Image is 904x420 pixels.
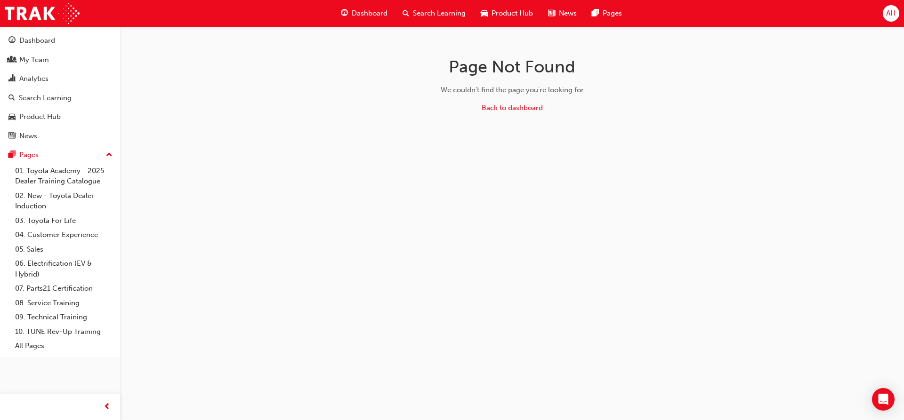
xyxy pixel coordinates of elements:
[8,132,16,141] span: news-icon
[4,89,116,107] a: Search Learning
[19,150,39,160] div: Pages
[4,108,116,126] a: Product Hub
[541,4,584,23] a: news-iconNews
[4,127,116,145] a: News
[19,93,72,103] div: Search Learning
[8,113,16,121] span: car-icon
[592,8,599,19] span: pages-icon
[363,56,662,77] h1: Page Not Found
[19,35,55,46] div: Dashboard
[8,151,16,159] span: pages-icon
[5,3,80,24] img: Trak
[4,146,116,164] button: Pages
[559,8,577,19] span: News
[603,8,622,19] span: Pages
[413,8,466,19] span: Search Learning
[492,8,533,19] span: Product Hub
[19,73,48,84] div: Analytics
[11,339,116,353] a: All Pages
[8,37,16,45] span: guage-icon
[106,149,113,161] span: up-icon
[352,8,387,19] span: Dashboard
[8,56,16,64] span: people-icon
[11,325,116,339] a: 10. TUNE Rev-Up Training
[11,189,116,214] a: 02. New - Toyota Dealer Induction
[19,111,61,122] div: Product Hub
[584,4,630,23] a: pages-iconPages
[403,8,409,19] span: search-icon
[8,75,16,83] span: chart-icon
[4,70,116,87] a: Analytics
[548,8,555,19] span: news-icon
[481,8,488,19] span: car-icon
[482,103,543,112] a: Back to dashboard
[11,228,116,242] a: 04. Customer Experience
[11,256,116,281] a: 06. Electrification (EV & Hybrid)
[886,8,896,19] span: AH
[11,242,116,257] a: 05. Sales
[11,296,116,310] a: 08. Service Training
[4,30,116,146] button: DashboardMy TeamAnalyticsSearch LearningProduct HubNews
[341,8,348,19] span: guage-icon
[19,55,49,65] div: My Team
[473,4,541,23] a: car-iconProduct Hub
[11,214,116,228] a: 03. Toyota For Life
[4,32,116,49] a: Dashboard
[333,4,395,23] a: guage-iconDashboard
[4,51,116,69] a: My Team
[19,131,37,142] div: News
[883,5,899,22] button: AH
[11,281,116,296] a: 07. Parts21 Certification
[11,310,116,325] a: 09. Technical Training
[104,401,111,413] span: prev-icon
[363,85,662,95] div: We couldn't find the page you're looking for
[11,164,116,189] a: 01. Toyota Academy - 2025 Dealer Training Catalogue
[872,388,895,411] div: Open Intercom Messenger
[8,94,15,103] span: search-icon
[395,4,473,23] a: search-iconSearch Learning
